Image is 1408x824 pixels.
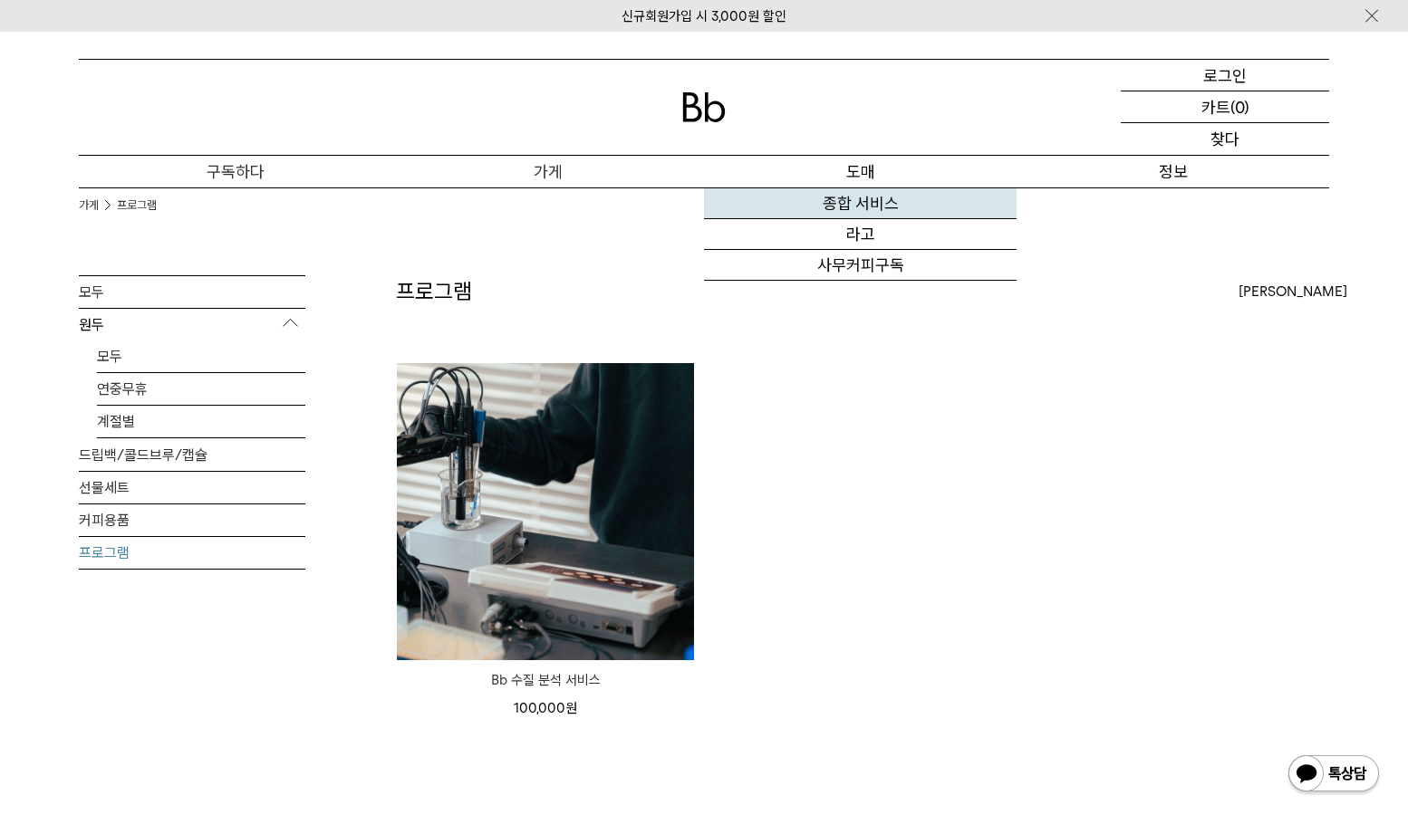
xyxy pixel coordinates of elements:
font: Bb 수질 분석 서비스 [491,672,601,688]
a: 선물세트 [79,472,305,503]
a: 구독하다 [79,156,391,187]
a: 프로그램 [117,196,157,215]
img: 로고 [682,92,726,122]
font: 원 [565,700,577,716]
img: Bb 수질 분석 서비스 [397,363,694,660]
font: [PERSON_NAME] [1239,283,1347,300]
font: 모두 [79,283,104,301]
a: 모두 [97,340,305,372]
font: 프로그램 [79,544,130,561]
a: 라고 [704,219,1017,250]
font: 가게 [79,198,99,212]
font: 커피용품 [79,512,130,529]
font: 구독하다 [207,162,265,181]
img: 카카오톡 채널 1:1 소개 버튼 [1287,753,1381,797]
font: 프로그램 [396,278,472,304]
a: Bb 수질 분석 서비스 [397,669,694,691]
font: 로그인 [1203,66,1247,85]
font: 찾다 [1210,129,1239,149]
a: 카트 (0) [1121,91,1329,123]
font: 선물세트 [79,479,130,496]
a: 가게 [79,196,99,215]
font: (0) [1230,98,1249,117]
a: 드립백/콜드브루/캡슐 [79,439,305,471]
font: 원두 [79,316,104,333]
a: 로그인 [1121,60,1329,91]
a: 종합 서비스 [704,188,1017,219]
font: 모두 [97,348,122,365]
a: 모두 [79,276,305,308]
font: 계절별 [97,413,135,430]
a: 프로그램 [79,537,305,569]
a: 계절별 [97,406,305,437]
font: 라고 [846,225,875,244]
font: 100,000 [514,700,565,716]
font: 드립백/콜드브루/캡슐 [79,446,207,464]
font: 카트 [1201,98,1230,117]
font: 종합 서비스 [823,194,899,213]
a: 가게 [391,156,704,187]
font: 사무커피구독 [817,255,904,274]
a: 사무커피구독 [704,250,1017,281]
font: 연중무휴 [97,380,148,398]
font: 프로그램 [117,198,157,212]
a: 신규회원가입 시 3,000원 할인 [622,8,786,24]
a: 커피용품 [79,504,305,536]
a: 연중무휴 [97,373,305,405]
font: 정보 [1159,162,1188,181]
font: 도매 [846,162,875,181]
font: 가게 [534,162,563,181]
